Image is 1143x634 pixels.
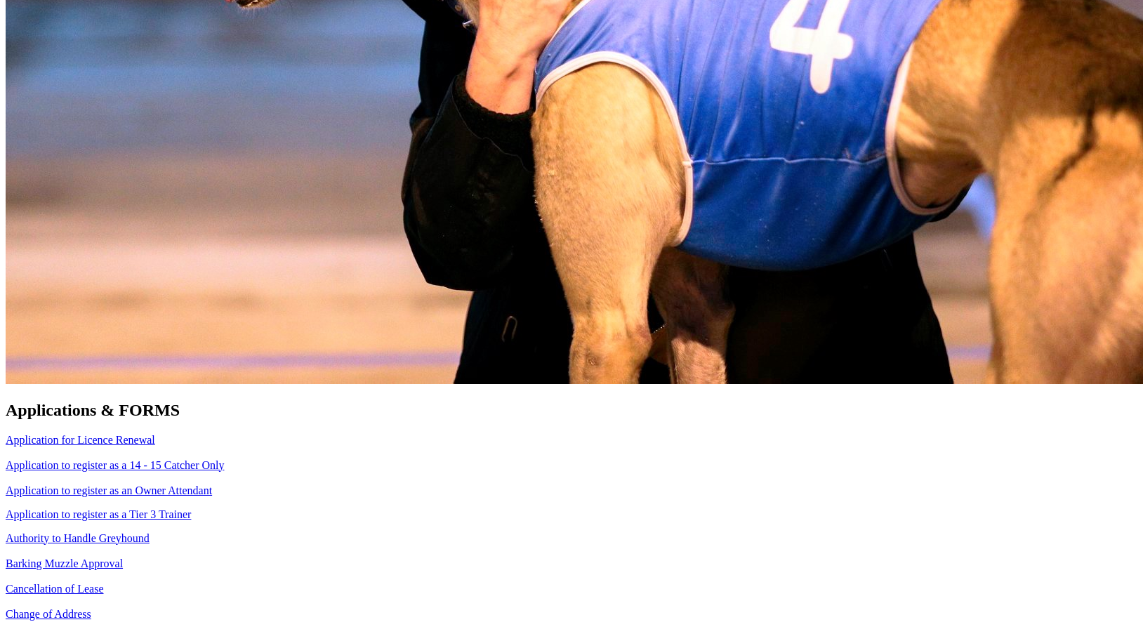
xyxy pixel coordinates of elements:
[6,508,191,520] a: Application to register as a Tier 3 Trainer
[6,434,155,446] a: Application for Licence Renewal
[6,484,212,496] a: Application to register as an Owner Attendant
[6,583,104,595] a: Cancellation of Lease
[6,557,123,569] a: Barking Muzzle Approval
[6,459,224,471] a: Application to register as a 14 - 15 Catcher Only
[6,532,150,544] a: Authority to Handle Greyhound
[6,401,1137,420] h2: Applications & FORMS
[6,608,91,620] a: Change of Address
